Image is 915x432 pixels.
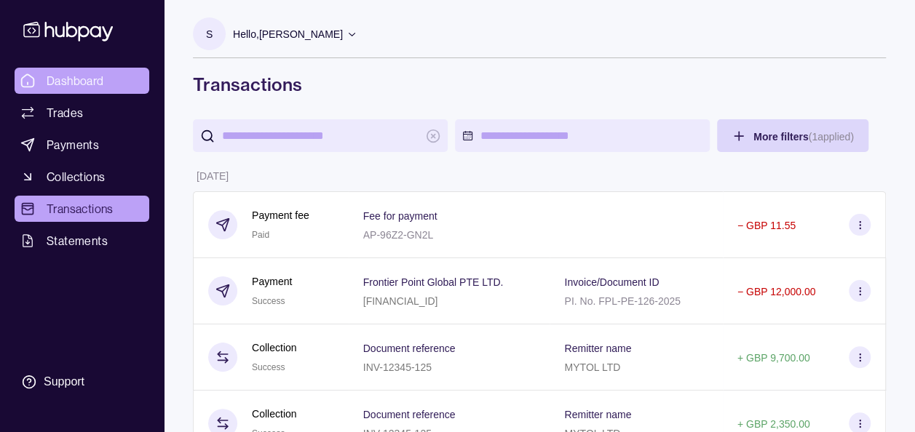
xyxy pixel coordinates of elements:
a: Support [15,367,149,397]
button: More filters(1applied) [717,119,868,152]
a: Payments [15,132,149,158]
a: Statements [15,228,149,254]
span: Collections [47,168,105,185]
p: [DATE] [197,170,229,182]
p: [FINANCIAL_ID] [363,295,438,307]
p: + GBP 9,700.00 [737,352,810,364]
p: Document reference [363,343,456,354]
p: − GBP 12,000.00 [737,286,816,297]
span: Statements [47,232,108,249]
a: Trades [15,100,149,126]
p: ( 1 applied) [808,131,853,143]
a: Dashboard [15,68,149,94]
p: Payment [252,273,292,289]
p: Hello, [PERSON_NAME] [233,26,343,42]
p: Invoice/Document ID [564,276,659,288]
p: Document reference [363,409,456,420]
a: Transactions [15,196,149,222]
p: Remitter name [564,343,631,354]
p: PI. No. FPL-PE-126-2025 [564,295,681,307]
span: Trades [47,104,83,121]
h1: Transactions [193,73,886,96]
p: Frontier Point Global PTE LTD. [363,276,504,288]
a: Collections [15,164,149,190]
p: AP-96Z2-GN2L [363,229,433,241]
p: Payment fee [252,207,309,223]
div: Support [44,374,84,390]
span: Success [252,296,285,306]
p: Collection [252,340,296,356]
p: S [206,26,213,42]
span: Dashboard [47,72,104,89]
input: search [222,119,419,152]
p: − GBP 11.55 [737,220,796,231]
p: MYTOL LTD [564,361,620,373]
p: Fee for payment [363,210,437,222]
span: Paid [252,230,269,240]
span: Success [252,362,285,372]
span: Transactions [47,200,114,217]
span: More filters [753,131,854,143]
p: Remitter name [564,409,631,420]
p: INV-12345-125 [363,361,432,373]
p: Collection [252,406,296,422]
span: Payments [47,136,99,153]
p: + GBP 2,350.00 [737,418,810,430]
